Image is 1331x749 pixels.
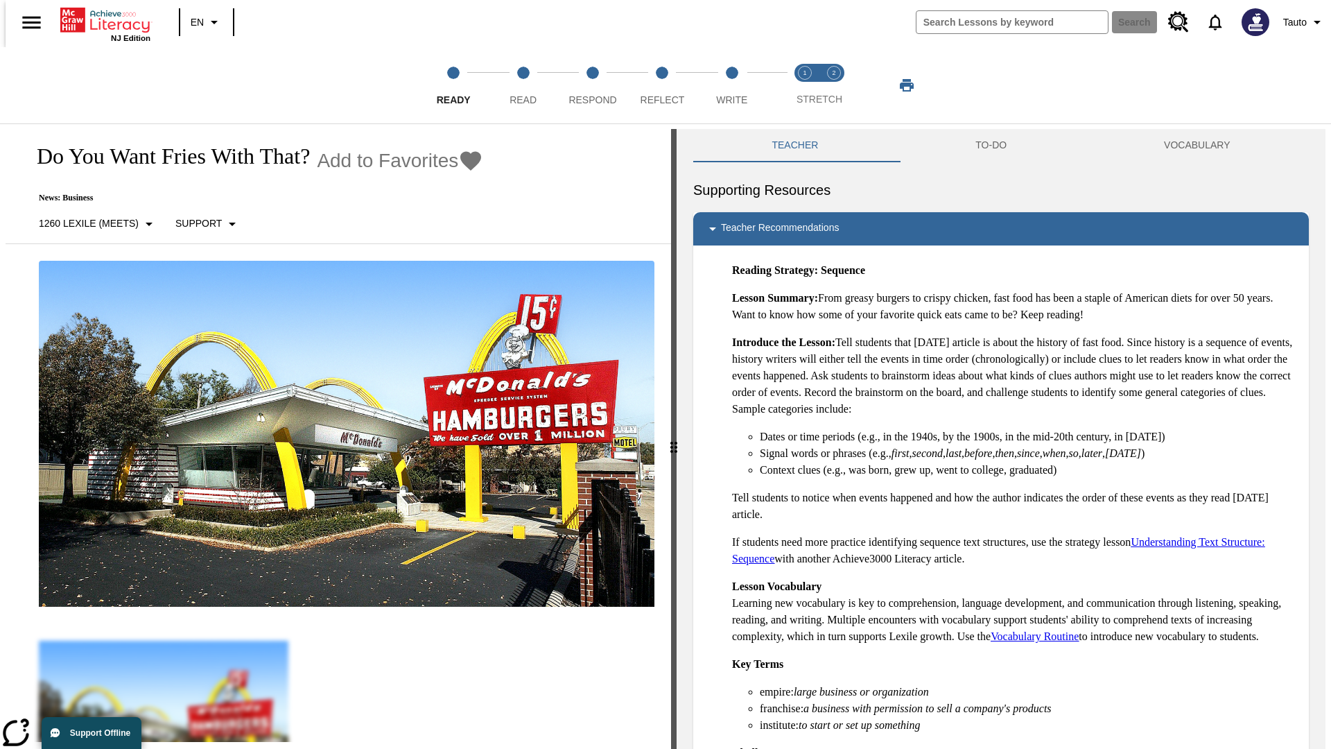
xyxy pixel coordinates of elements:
button: Open side menu [11,2,52,43]
em: a business with permission to sell a company's products [803,703,1052,714]
p: Learning new vocabulary is key to comprehension, language development, and communication through ... [732,578,1298,645]
em: later [1081,447,1102,459]
strong: Lesson Vocabulary [732,580,821,592]
text: 1 [803,69,806,76]
p: From greasy burgers to crispy chicken, fast food has been a staple of American diets for over 50 ... [732,290,1298,323]
div: reading [6,129,671,742]
button: Support Offline [42,717,141,749]
h6: Supporting Resources [693,179,1309,201]
a: Resource Center, Will open in new tab [1160,3,1197,41]
li: franchise: [760,700,1298,717]
div: Instructional Panel Tabs [693,129,1309,162]
button: TO-DO [897,129,1086,162]
button: Select Lexile, 1260 Lexile (Meets) [33,212,163,236]
img: One of the first McDonald's stores, with the iconic red sign and golden arches. [39,261,654,608]
li: institute: [760,717,1298,734]
button: Ready step 1 of 5 [413,47,494,123]
a: Understanding Text Structure: Sequence [732,536,1265,565]
button: Scaffolds, Support [170,212,246,236]
li: Dates or time periods (e.g., in the 1940s, by the 1900s, in the mid-20th century, in [DATE]) [760,429,1298,445]
p: 1260 Lexile (Meets) [39,216,139,231]
span: Support Offline [70,728,130,738]
p: News: Business [22,193,483,203]
span: Write [716,94,747,105]
em: second [912,447,943,459]
button: Profile/Settings [1278,10,1331,35]
div: Teacher Recommendations [693,212,1309,246]
button: Print [885,73,929,98]
p: Teacher Recommendations [721,221,839,237]
button: Add to Favorites - Do You Want Fries With That? [317,148,483,173]
li: Signal words or phrases (e.g., , , , , , , , , , ) [760,445,1298,462]
strong: Reading Strategy: [732,264,818,276]
em: before [964,447,992,459]
p: Support [175,216,222,231]
div: Home [60,5,150,42]
button: Read step 2 of 5 [482,47,563,123]
button: VOCABULARY [1086,129,1309,162]
a: Notifications [1197,4,1233,40]
strong: Key Terms [732,658,783,670]
input: search field [916,11,1108,33]
button: Write step 5 of 5 [692,47,772,123]
div: activity [677,129,1325,749]
em: to start or set up something [799,719,921,731]
a: Vocabulary Routine [991,630,1079,642]
button: Respond step 3 of 5 [553,47,633,123]
em: when [1043,447,1066,459]
span: NJ Edition [111,34,150,42]
em: then [995,447,1014,459]
li: empire: [760,684,1298,700]
p: If students need more practice identifying sequence text structures, use the strategy lesson with... [732,534,1298,567]
span: Ready [437,94,471,105]
h1: Do You Want Fries With That? [22,144,310,169]
em: [DATE] [1105,447,1141,459]
div: Press Enter or Spacebar and then press right and left arrow keys to move the slider [671,129,677,749]
strong: Sequence [821,264,865,276]
p: Tell students that [DATE] article is about the history of fast food. Since history is a sequence ... [732,334,1298,417]
button: Stretch Respond step 2 of 2 [814,47,854,123]
strong: Lesson Summary: [732,292,818,304]
em: since [1017,447,1040,459]
em: so [1069,447,1079,459]
span: Read [510,94,537,105]
text: 2 [832,69,835,76]
button: Language: EN, Select a language [184,10,229,35]
strong: Introduce the Lesson: [732,336,835,348]
span: Tauto [1283,15,1307,30]
p: Tell students to notice when events happened and how the author indicates the order of these even... [732,490,1298,523]
span: STRETCH [797,94,842,105]
span: Respond [568,94,616,105]
span: Reflect [641,94,685,105]
img: Avatar [1242,8,1269,36]
button: Reflect step 4 of 5 [622,47,702,123]
em: first [891,447,910,459]
button: Stretch Read step 1 of 2 [785,47,825,123]
li: Context clues (e.g., was born, grew up, went to college, graduated) [760,462,1298,479]
button: Teacher [693,129,897,162]
em: large business or organization [794,686,929,698]
button: Select a new avatar [1233,4,1278,40]
span: Add to Favorites [317,150,458,172]
em: last [946,447,962,459]
span: EN [191,15,204,30]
